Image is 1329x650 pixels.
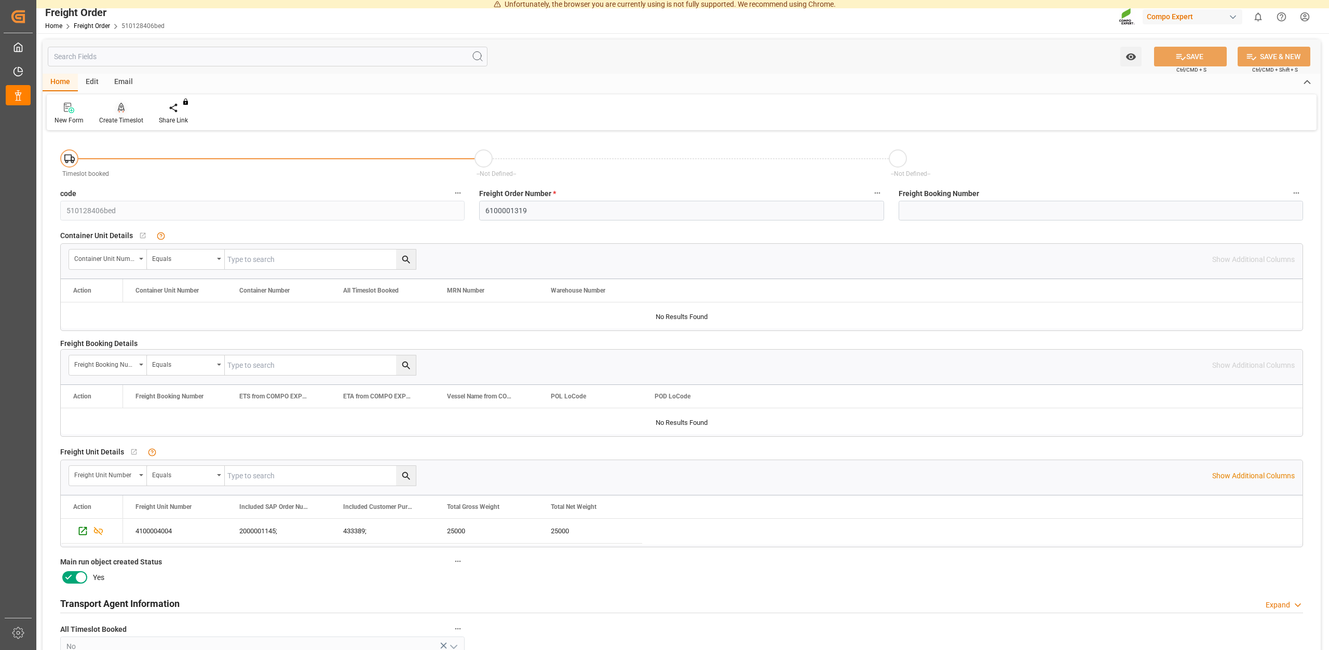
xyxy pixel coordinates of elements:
[1120,47,1142,66] button: open menu
[239,503,309,510] span: Included SAP Order Number
[451,555,465,568] button: Main run object created Status
[451,186,465,200] button: code
[1212,471,1295,481] p: Show Additional Columns
[73,503,91,510] div: Action
[479,188,556,199] span: Freight Order Number
[69,250,147,269] button: open menu
[331,519,435,543] div: 433389;
[123,519,642,544] div: Press SPACE to select this row.
[396,355,416,375] button: search button
[891,170,930,177] span: --Not Defined--
[74,468,135,480] div: Freight Unit Number
[135,503,192,510] span: Freight Unit Number
[78,74,106,91] div: Edit
[551,393,586,400] span: POL LoCode
[447,287,484,294] span: MRN Number
[1154,47,1227,66] button: SAVE
[73,393,91,400] div: Action
[551,287,605,294] span: Warehouse Number
[147,466,225,486] button: open menu
[152,357,213,369] div: Equals
[135,287,199,294] span: Container Unit Number
[106,74,141,91] div: Email
[1119,8,1135,26] img: Screenshot%202023-09-29%20at%2010.02.21.png_1712312052.png
[1290,186,1303,200] button: Freight Booking Number
[899,188,979,199] span: Freight Booking Number
[551,503,596,510] span: Total Net Weight
[447,393,517,400] span: Vessel Name from COMPO EXPERT
[447,503,499,510] span: Total Gross Weight
[1176,66,1206,74] span: Ctrl/CMD + S
[152,468,213,480] div: Equals
[60,447,124,458] span: Freight Unit Details
[435,519,538,543] div: 25000
[60,230,133,241] span: Container Unit Details
[239,393,309,400] span: ETS from COMPO EXPERT
[147,250,225,269] button: open menu
[60,597,180,611] h2: Transport Agent Information
[60,338,138,349] span: Freight Booking Details
[60,557,162,568] span: Main run object created Status
[93,572,104,583] span: Yes
[225,250,416,269] input: Type to search
[343,503,413,510] span: Included Customer Purchase Order Numbers
[871,186,884,200] button: Freight Order Number *
[343,393,413,400] span: ETA from COMPO EXPERT
[1143,9,1242,24] div: Compo Expert
[225,355,416,375] input: Type to search
[1266,600,1290,611] div: Expand
[123,519,227,543] div: 4100004004
[225,466,416,486] input: Type to search
[152,252,213,264] div: Equals
[74,357,135,369] div: Freight Booking Number
[1270,5,1293,29] button: Help Center
[343,287,399,294] span: All Timeslot Booked
[1252,66,1298,74] span: Ctrl/CMD + Shift + S
[135,393,204,400] span: Freight Booking Number
[538,519,642,543] div: 25000
[45,22,62,30] a: Home
[147,355,225,375] button: open menu
[1246,5,1270,29] button: show 0 new notifications
[227,519,331,543] div: 2000001145;
[69,355,147,375] button: open menu
[396,250,416,269] button: search button
[1143,7,1246,26] button: Compo Expert
[61,519,123,544] div: Press SPACE to select this row.
[69,466,147,486] button: open menu
[477,170,516,177] span: --Not Defined--
[239,287,290,294] span: Container Number
[74,22,110,30] a: Freight Order
[60,624,127,635] span: All Timeslot Booked
[43,74,78,91] div: Home
[73,287,91,294] div: Action
[55,116,84,125] div: New Form
[60,188,76,199] span: code
[1238,47,1310,66] button: SAVE & NEW
[451,622,465,635] button: All Timeslot Booked
[45,5,165,20] div: Freight Order
[62,170,109,177] span: Timeslot booked
[99,116,143,125] div: Create Timeslot
[396,466,416,486] button: search button
[655,393,690,400] span: POD LoCode
[48,47,487,66] input: Search Fields
[74,252,135,264] div: Container Unit Number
